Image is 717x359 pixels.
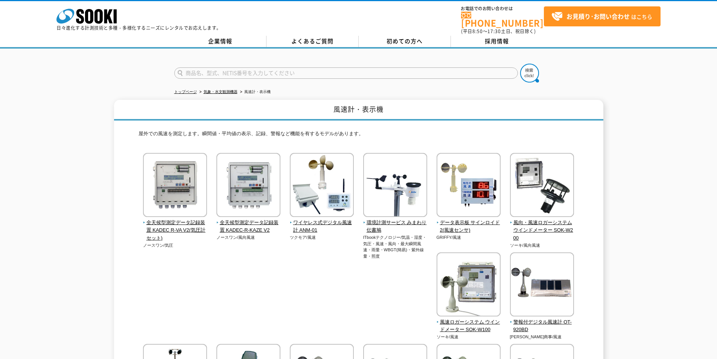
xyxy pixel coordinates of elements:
[437,234,501,241] p: GRIFFY/風速
[143,153,207,219] img: 全天候型測定データ記録装置 KADEC R-VA V2(気圧計セット)
[363,219,428,235] span: 環境計測サービス みまわり伝書鳩
[451,36,543,47] a: 採用情報
[437,219,501,235] span: データ表示板 サインロイド2(風速センサ)
[363,153,427,219] img: 環境計測サービス みまわり伝書鳩
[510,334,574,340] p: [PERSON_NAME]商事/風速
[437,318,501,334] span: 風速ロガーシステム ウインドメーター SOK-W100
[216,212,281,234] a: 全天候型測定データ記録装置 KADEC-R-KAZE V2
[174,67,518,79] input: 商品名、型式、NETIS番号を入力してください
[510,242,574,249] p: ソーキ/風向風速
[56,26,221,30] p: 日々進化する計測技術と多種・多様化するニーズにレンタルでお応えします。
[510,252,574,318] img: 警報付デジタル風速計 OT-920BD
[216,219,281,235] span: 全天候型測定データ記録装置 KADEC-R-KAZE V2
[359,36,451,47] a: 初めての方へ
[461,6,544,11] span: お電話でのお問い合わせは
[290,212,354,234] a: ワイヤレス式デジタル風速計 ANM-01
[510,318,574,334] span: 警報付デジタル風速計 OT-920BD
[472,28,483,35] span: 8:50
[174,90,197,94] a: トップページ
[290,153,354,219] img: ワイヤレス式デジタル風速計 ANM-01
[437,153,501,219] img: データ表示板 サインロイド2(風速センサ)
[437,334,501,340] p: ソーキ/風速
[143,242,207,249] p: ノースワン/気圧
[437,252,501,318] img: 風速ロガーシステム ウインドメーター SOK-W100
[114,100,603,121] h1: 風速計・表示機
[510,212,574,242] a: 風向・風速ロガーシステム ウインドメーター SOK-W200
[551,11,652,22] span: はこちら
[266,36,359,47] a: よくあるご質問
[437,212,501,234] a: データ表示板 サインロイド2(風速センサ)
[520,64,539,82] img: btn_search.png
[139,130,579,142] p: 屋外での風速を測定します。瞬間値・平均値の表示、記録、警報など機能を有するモデルがあります。
[510,153,574,219] img: 風向・風速ロガーシステム ウインドメーター SOK-W200
[510,311,574,334] a: 警報付デジタル風速計 OT-920BD
[216,234,281,241] p: ノースワン/風向風速
[437,311,501,334] a: 風速ロガーシステム ウインドメーター SOK-W100
[487,28,501,35] span: 17:30
[204,90,237,94] a: 気象・水文観測機器
[174,36,266,47] a: 企業情報
[239,88,271,96] li: 風速計・表示機
[363,212,428,234] a: 環境計測サービス みまわり伝書鳩
[461,28,536,35] span: (平日 ～ 土日、祝日除く)
[143,212,207,242] a: 全天候型測定データ記録装置 KADEC R-VA V2(気圧計セット)
[363,234,428,259] p: ITbookテクノロジー/気温・湿度・気圧・風速・風向・最大瞬間風速・雨量・WBGT(簡易)・紫外線量・照度
[510,219,574,242] span: 風向・風速ロガーシステム ウインドメーター SOK-W200
[566,12,630,21] strong: お見積り･お問い合わせ
[216,153,280,219] img: 全天候型測定データ記録装置 KADEC-R-KAZE V2
[544,6,661,26] a: お見積り･お問い合わせはこちら
[290,234,354,241] p: ツクモア/風速
[461,12,544,27] a: [PHONE_NUMBER]
[290,219,354,235] span: ワイヤレス式デジタル風速計 ANM-01
[143,219,207,242] span: 全天候型測定データ記録装置 KADEC R-VA V2(気圧計セット)
[387,37,423,45] span: 初めての方へ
